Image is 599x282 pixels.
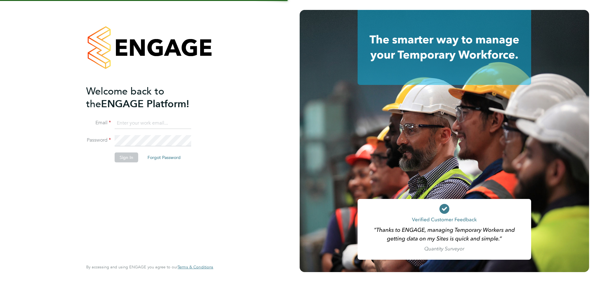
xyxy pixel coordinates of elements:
h2: ENGAGE Platform! [86,85,207,110]
span: Terms & Conditions [178,264,213,270]
input: Enter your work email... [115,118,191,129]
button: Forgot Password [143,152,186,162]
label: Password [86,137,111,143]
a: Terms & Conditions [178,265,213,270]
span: Welcome back to the [86,85,164,110]
span: By accessing and using ENGAGE you agree to our [86,264,213,270]
button: Sign In [115,152,138,162]
label: Email [86,120,111,126]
